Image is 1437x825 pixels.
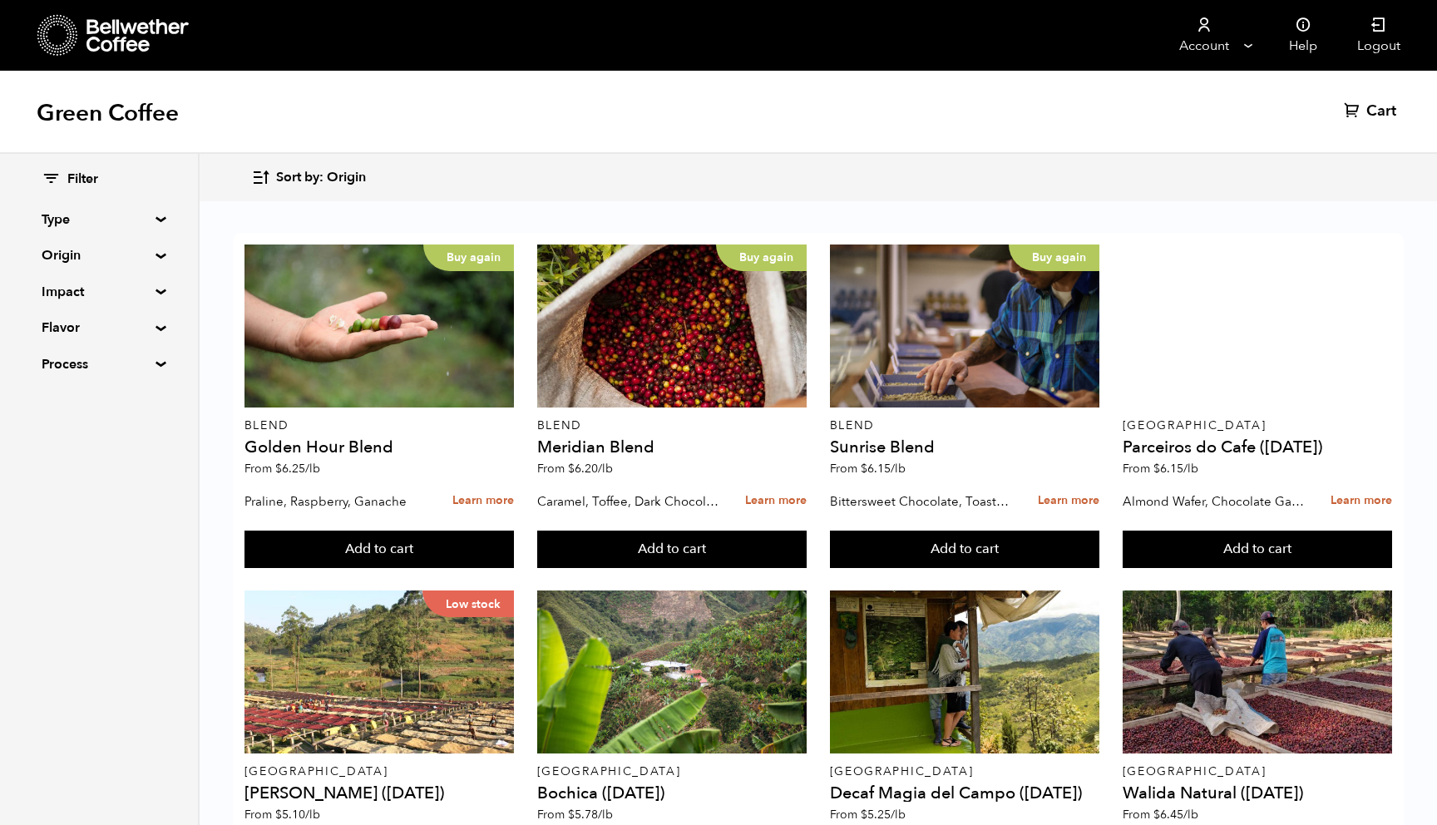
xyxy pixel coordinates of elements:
bdi: 5.25 [861,807,906,823]
span: From [244,807,320,823]
summary: Process [42,354,156,374]
h1: Green Coffee [37,98,179,128]
p: Caramel, Toffee, Dark Chocolate [537,489,721,514]
summary: Impact [42,282,156,302]
bdi: 6.15 [861,461,906,477]
span: From [830,807,906,823]
summary: Origin [42,245,156,265]
a: Low stock [244,590,515,753]
summary: Flavor [42,318,156,338]
h4: Bochica ([DATE]) [537,785,807,802]
button: Sort by: Origin [251,158,366,197]
p: [GEOGRAPHIC_DATA] [537,766,807,778]
span: Sort by: Origin [276,169,366,187]
span: /lb [305,461,320,477]
a: Learn more [1331,483,1392,519]
p: Praline, Raspberry, Ganache [244,489,428,514]
span: $ [568,807,575,823]
a: Buy again [830,245,1100,408]
summary: Type [42,210,156,230]
a: Learn more [1038,483,1099,519]
span: From [1123,461,1198,477]
p: Almond Wafer, Chocolate Ganache, Bing Cherry [1123,489,1306,514]
p: Blend [830,420,1100,432]
button: Add to cart [244,531,515,569]
bdi: 6.45 [1153,807,1198,823]
p: Blend [244,420,515,432]
span: /lb [1183,461,1198,477]
a: Buy again [537,245,807,408]
a: Learn more [745,483,807,519]
span: /lb [1183,807,1198,823]
h4: Sunrise Blend [830,439,1100,456]
span: $ [861,807,867,823]
span: Filter [67,170,98,189]
p: [GEOGRAPHIC_DATA] [244,766,515,778]
span: /lb [598,461,613,477]
span: /lb [891,807,906,823]
bdi: 6.25 [275,461,320,477]
a: Cart [1344,101,1400,121]
h4: Walida Natural ([DATE]) [1123,785,1393,802]
span: $ [275,461,282,477]
button: Add to cart [1123,531,1393,569]
span: /lb [891,461,906,477]
h4: Parceiros do Cafe ([DATE]) [1123,439,1393,456]
a: Buy again [244,245,515,408]
span: /lb [598,807,613,823]
span: $ [861,461,867,477]
h4: Decaf Magia del Campo ([DATE]) [830,785,1100,802]
span: From [537,807,613,823]
p: [GEOGRAPHIC_DATA] [830,766,1100,778]
bdi: 6.15 [1153,461,1198,477]
span: From [830,461,906,477]
p: Buy again [423,245,514,271]
span: $ [1153,807,1160,823]
p: Blend [537,420,807,432]
p: Buy again [716,245,807,271]
bdi: 6.20 [568,461,613,477]
span: From [1123,807,1198,823]
span: From [244,461,320,477]
p: Buy again [1009,245,1099,271]
bdi: 5.78 [568,807,613,823]
button: Add to cart [537,531,807,569]
h4: [PERSON_NAME] ([DATE]) [244,785,515,802]
h4: Golden Hour Blend [244,439,515,456]
span: $ [568,461,575,477]
span: $ [1153,461,1160,477]
span: /lb [305,807,320,823]
span: Cart [1366,101,1396,121]
span: $ [275,807,282,823]
a: Learn more [452,483,514,519]
h4: Meridian Blend [537,439,807,456]
p: Low stock [422,590,514,617]
button: Add to cart [830,531,1100,569]
p: [GEOGRAPHIC_DATA] [1123,420,1393,432]
bdi: 5.10 [275,807,320,823]
p: [GEOGRAPHIC_DATA] [1123,766,1393,778]
span: From [537,461,613,477]
p: Bittersweet Chocolate, Toasted Marshmallow, Candied Orange, Praline [830,489,1014,514]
